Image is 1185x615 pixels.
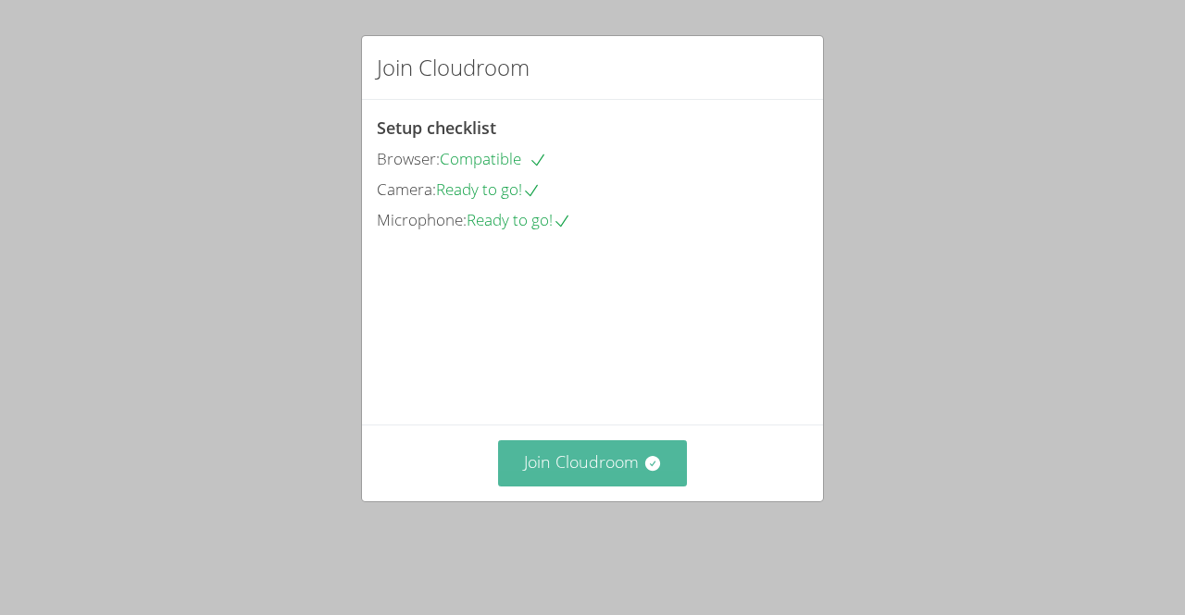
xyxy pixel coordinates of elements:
span: Browser: [377,148,440,169]
span: Ready to go! [436,178,541,200]
span: Compatible [440,148,547,169]
button: Join Cloudroom [498,440,688,486]
span: Camera: [377,178,436,200]
h2: Join Cloudroom [377,51,530,84]
span: Microphone: [377,209,467,230]
span: Ready to go! [467,209,571,230]
span: Setup checklist [377,117,496,139]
